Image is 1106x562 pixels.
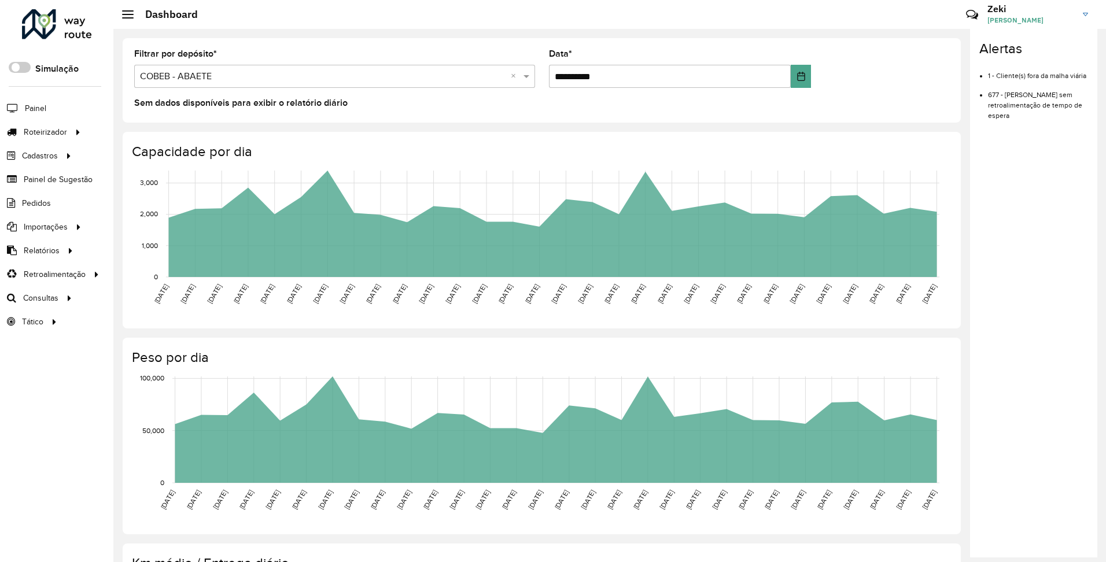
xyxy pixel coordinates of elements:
[523,282,540,304] text: [DATE]
[788,282,805,304] text: [DATE]
[444,282,461,304] text: [DATE]
[603,282,620,304] text: [DATE]
[868,282,884,304] text: [DATE]
[264,488,281,510] text: [DATE]
[987,15,1074,25] span: [PERSON_NAME]
[577,282,593,304] text: [DATE]
[658,488,675,510] text: [DATE]
[312,282,329,304] text: [DATE]
[791,65,811,88] button: Choose Date
[132,143,949,160] h4: Capacidade por dia
[527,488,544,510] text: [DATE]
[338,282,355,304] text: [DATE]
[22,197,51,209] span: Pedidos
[140,179,158,186] text: 3,000
[815,282,832,304] text: [DATE]
[396,488,412,510] text: [DATE]
[422,488,438,510] text: [DATE]
[391,282,408,304] text: [DATE]
[159,488,176,510] text: [DATE]
[737,488,754,510] text: [DATE]
[24,126,67,138] span: Roteirizador
[448,488,465,510] text: [DATE]
[259,282,275,304] text: [DATE]
[134,8,198,21] h2: Dashboard
[343,488,360,510] text: [DATE]
[142,426,164,434] text: 50,000
[364,282,381,304] text: [DATE]
[24,173,93,186] span: Painel de Sugestão
[22,150,58,162] span: Cadastros
[580,488,596,510] text: [DATE]
[474,488,491,510] text: [DATE]
[160,479,164,486] text: 0
[763,488,780,510] text: [DATE]
[511,69,521,83] span: Clear all
[921,488,938,510] text: [DATE]
[369,488,386,510] text: [DATE]
[153,282,169,304] text: [DATE]
[206,282,223,304] text: [DATE]
[238,488,255,510] text: [DATE]
[212,488,228,510] text: [DATE]
[154,273,158,280] text: 0
[988,62,1088,81] li: 1 - Cliente(s) fora da malha viária
[35,62,79,76] label: Simulação
[549,47,572,61] label: Data
[24,221,68,233] span: Importações
[24,245,60,257] span: Relatórios
[709,282,726,304] text: [DATE]
[134,96,348,110] label: Sem dados disponíveis para exibir o relatório diário
[656,282,673,304] text: [DATE]
[553,488,570,510] text: [DATE]
[790,488,806,510] text: [DATE]
[316,488,333,510] text: [DATE]
[132,349,949,366] h4: Peso por dia
[762,282,779,304] text: [DATE]
[894,282,911,304] text: [DATE]
[140,210,158,217] text: 2,000
[500,488,517,510] text: [DATE]
[285,282,302,304] text: [DATE]
[842,282,858,304] text: [DATE]
[816,488,832,510] text: [DATE]
[290,488,307,510] text: [DATE]
[632,488,648,510] text: [DATE]
[497,282,514,304] text: [DATE]
[22,316,43,328] span: Tático
[711,488,728,510] text: [DATE]
[987,3,1074,14] h3: Zeki
[471,282,488,304] text: [DATE]
[842,488,859,510] text: [DATE]
[24,268,86,280] span: Retroalimentação
[179,282,196,304] text: [DATE]
[140,374,164,382] text: 100,000
[683,282,699,304] text: [DATE]
[684,488,701,510] text: [DATE]
[232,282,249,304] text: [DATE]
[23,292,58,304] span: Consultas
[185,488,202,510] text: [DATE]
[979,40,1088,57] h4: Alertas
[629,282,646,304] text: [DATE]
[25,102,46,114] span: Painel
[134,47,217,61] label: Filtrar por depósito
[988,81,1088,121] li: 677 - [PERSON_NAME] sem retroalimentação de tempo de espera
[960,2,985,27] a: Contato Rápido
[142,241,158,249] text: 1,000
[895,488,912,510] text: [DATE]
[921,282,938,304] text: [DATE]
[735,282,752,304] text: [DATE]
[606,488,622,510] text: [DATE]
[550,282,567,304] text: [DATE]
[418,282,434,304] text: [DATE]
[868,488,885,510] text: [DATE]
